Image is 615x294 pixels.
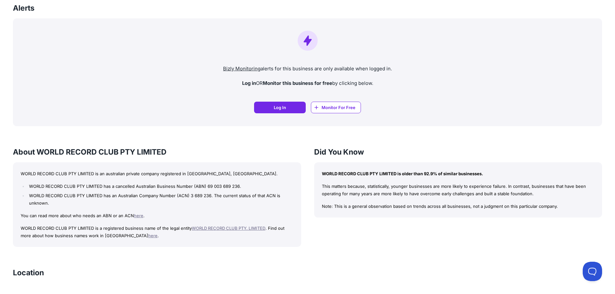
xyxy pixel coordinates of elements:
[21,170,293,177] p: WORLD RECORD CLUB PTY LIMITED is an australian private company registered in [GEOGRAPHIC_DATA], [...
[322,104,355,111] span: Monitor For Free
[27,183,293,190] li: WORLD RECORD CLUB PTY LIMITED has a cancelled Australian Business Number (ABN) 69 003 689 236.
[18,65,597,73] p: alerts for this business are only available when logged in.
[13,3,35,13] h3: Alerts
[322,183,595,198] p: This matters because, statistically, younger businesses are more likely to experience failure. In...
[254,102,306,113] a: Log In
[242,80,256,86] strong: Log in
[18,80,597,87] p: OR by clicking below.
[27,192,293,207] li: WORLD RECORD CLUB PTY LIMITED has an Australian Company Number (ACN) 3 689 236. The current statu...
[13,147,301,157] h3: About WORLD RECORD CLUB PTY LIMITED
[274,104,286,111] span: Log In
[314,147,602,157] h3: Did You Know
[223,66,261,72] a: Bizly Monitoring
[134,213,143,218] a: here
[21,212,293,219] p: You can read more about who needs an ABN or an ACN .
[322,203,595,210] p: Note: This is a general observation based on trends across all businesses, not a judgment on this...
[21,225,293,239] p: WORLD RECORD CLUB PTY LIMITED is a registered business name of the legal entity . Find out more a...
[13,268,44,278] h3: Location
[192,226,265,231] a: WORLD RECORD CLUB PTY. LIMITED
[263,80,332,86] strong: Monitor this business for free
[583,262,602,281] iframe: Toggle Customer Support
[148,233,158,238] a: here
[311,102,361,113] a: Monitor For Free
[322,170,595,177] p: WORLD RECORD CLUB PTY LIMITED is older than 92.9% of similar businesses.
